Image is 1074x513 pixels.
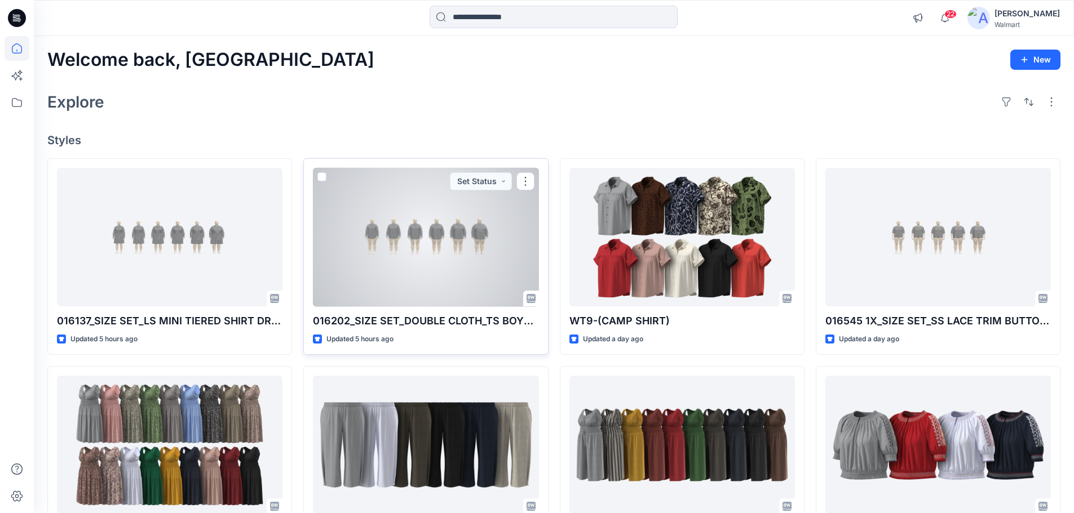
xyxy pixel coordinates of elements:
h2: Welcome back, [GEOGRAPHIC_DATA] [47,50,374,70]
p: Updated a day ago [583,333,643,345]
img: avatar [967,7,990,29]
a: 016545 1X_SIZE SET_SS LACE TRIM BUTTON DOWN TOP [825,168,1051,307]
div: [PERSON_NAME] [995,7,1060,20]
div: Walmart [995,20,1060,29]
p: WT9-(CAMP SHIRT) [569,313,795,329]
span: 22 [944,10,957,19]
h2: Explore [47,93,104,111]
p: Updated 5 hours ago [70,333,138,345]
h4: Styles [47,133,1060,147]
p: Updated a day ago [839,333,899,345]
p: 016137_SIZE SET_LS MINI TIERED SHIRT DRESS [57,313,282,329]
p: 016202_SIZE SET_DOUBLE CLOTH_TS BOYFRIEND SHIRT [313,313,538,329]
a: 016137_SIZE SET_LS MINI TIERED SHIRT DRESS [57,168,282,307]
button: New [1010,50,1060,70]
p: Updated 5 hours ago [326,333,394,345]
a: 016202_SIZE SET_DOUBLE CLOTH_TS BOYFRIEND SHIRT [313,168,538,307]
a: WT9-(CAMP SHIRT) [569,168,795,307]
p: 016545 1X_SIZE SET_SS LACE TRIM BUTTON DOWN TOP [825,313,1051,329]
